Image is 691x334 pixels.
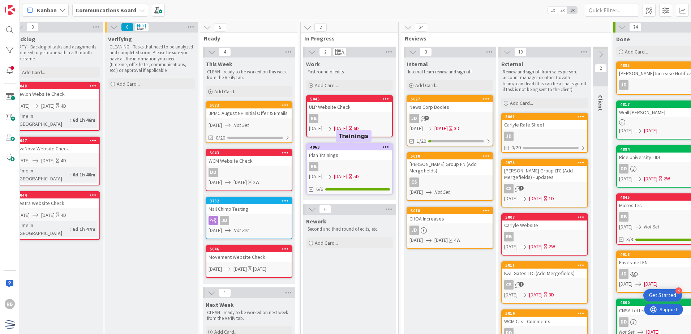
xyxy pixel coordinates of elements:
span: Add Card... [415,82,438,89]
p: First round of edits [308,69,391,75]
span: 5 [214,23,226,32]
div: DD [619,317,628,327]
span: Verifying [108,35,132,43]
div: 4975 [502,159,587,166]
div: CS [504,184,514,193]
div: 5027 [411,97,493,102]
div: 5061Carlyle Rate Sheet [502,114,587,129]
span: 2 [319,48,331,56]
div: 5044 [17,193,99,198]
span: [DATE] [504,243,518,250]
span: Add Card... [315,240,338,246]
div: RB [5,299,15,309]
div: 2W [664,175,670,183]
div: JD [409,226,419,235]
span: 3x [567,7,577,14]
a: 5083JPMC August NH Initial Offer & Emails[DATE]Not Set0/20 [206,101,292,143]
span: Rework [306,218,326,225]
span: 0/20 [511,144,521,151]
span: Backlog [13,35,35,43]
span: Add Card... [22,69,45,76]
div: 6d 1h 47m [71,225,97,233]
div: 5011K&L Gates LTC (Add Mergefields) [502,262,587,278]
div: 5045 [307,96,392,102]
a: 5061Carlyle Rate SheetJD0/20 [501,113,588,153]
div: JPMC August NH Initial Offer & Emails [206,108,292,118]
a: 5048Revlon Website Check[DATE][DATE]4DTime in [GEOGRAPHIC_DATA]:6d 1h 46m [13,82,100,131]
span: [DATE] [209,179,222,186]
div: 5019 [502,310,587,317]
div: CS [502,184,587,193]
p: Internal team review and sign off. [408,69,492,75]
span: [DATE] [334,173,347,180]
span: Add Card... [315,82,338,89]
div: 5007 [505,215,587,220]
span: [DATE] [409,188,423,196]
div: 5046 [206,246,292,252]
div: 4D [61,211,66,219]
div: Min 1 [137,23,147,27]
span: [DATE] [16,102,30,110]
div: Min 1 [335,48,344,52]
div: Max 5 [137,27,146,31]
span: Add Card... [214,88,237,95]
span: [DATE] [619,175,632,183]
span: In Progress [304,35,389,42]
div: JD [502,132,587,141]
div: 5061 [505,114,587,119]
div: Time in [GEOGRAPHIC_DATA] [16,167,70,183]
div: DD [209,168,218,177]
div: 5047 [17,138,99,143]
span: [DATE] [644,127,657,134]
div: 5018 [407,207,493,214]
div: 3D [549,291,554,299]
div: 5048Revlon Website Check [14,83,99,99]
span: Kanban [37,6,57,14]
span: 3 [26,23,39,31]
span: Internal [407,60,428,68]
a: 3732Mail Chimp TestingJD[DATE]Not Set [206,197,292,239]
a: 5046Movement Website Check[DATE][DATE][DATE] [206,245,292,278]
div: JD [220,216,229,225]
span: Reviews [405,35,602,42]
span: Done [616,35,630,43]
div: Mail Chimp Testing [206,204,292,214]
div: 5043 [206,150,292,156]
span: [DATE] [309,173,322,180]
div: Movement Website Check [206,252,292,262]
div: JD [206,216,292,225]
b: Communcations Board [76,7,136,14]
div: RB [309,114,318,123]
span: 0/20 [216,134,225,142]
div: 5061 [502,114,587,120]
span: [DATE] [309,125,322,132]
div: 5007Carlyle Website [502,214,587,230]
div: 5027 [407,96,493,102]
span: 2x [558,7,567,14]
span: Client [597,95,604,111]
div: 3732 [206,198,292,204]
div: News Corp Bodies [407,102,493,112]
span: [DATE] [41,102,55,110]
div: 5045 [310,97,392,102]
span: 19 [514,48,527,56]
span: [DATE] [619,280,632,288]
span: [DATE] [504,195,518,202]
div: 6d 1h 46m [71,171,97,179]
p: CLEANING - Tasks that need to be analyzed and completed soon. Please be sure you have all the inf... [110,44,193,73]
div: 4975[PERSON_NAME] Group LTC (Add Mergefields) - updates [502,159,587,182]
span: 24 [415,23,427,32]
span: 0 [121,23,133,31]
span: Work [306,60,320,68]
div: 5010 [407,153,493,159]
span: [DATE] [16,157,30,164]
div: 5046 [210,247,292,252]
div: 6d 1h 46m [71,116,97,124]
div: [DATE] [253,265,266,273]
div: Revlon Website Check [14,89,99,99]
div: 5044Kestra Website Check [14,192,99,208]
div: 5083JPMC August NH Initial Offer & Emails [206,102,292,118]
span: : [70,116,71,124]
div: 2W [253,179,259,186]
div: 5043 [210,150,292,155]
